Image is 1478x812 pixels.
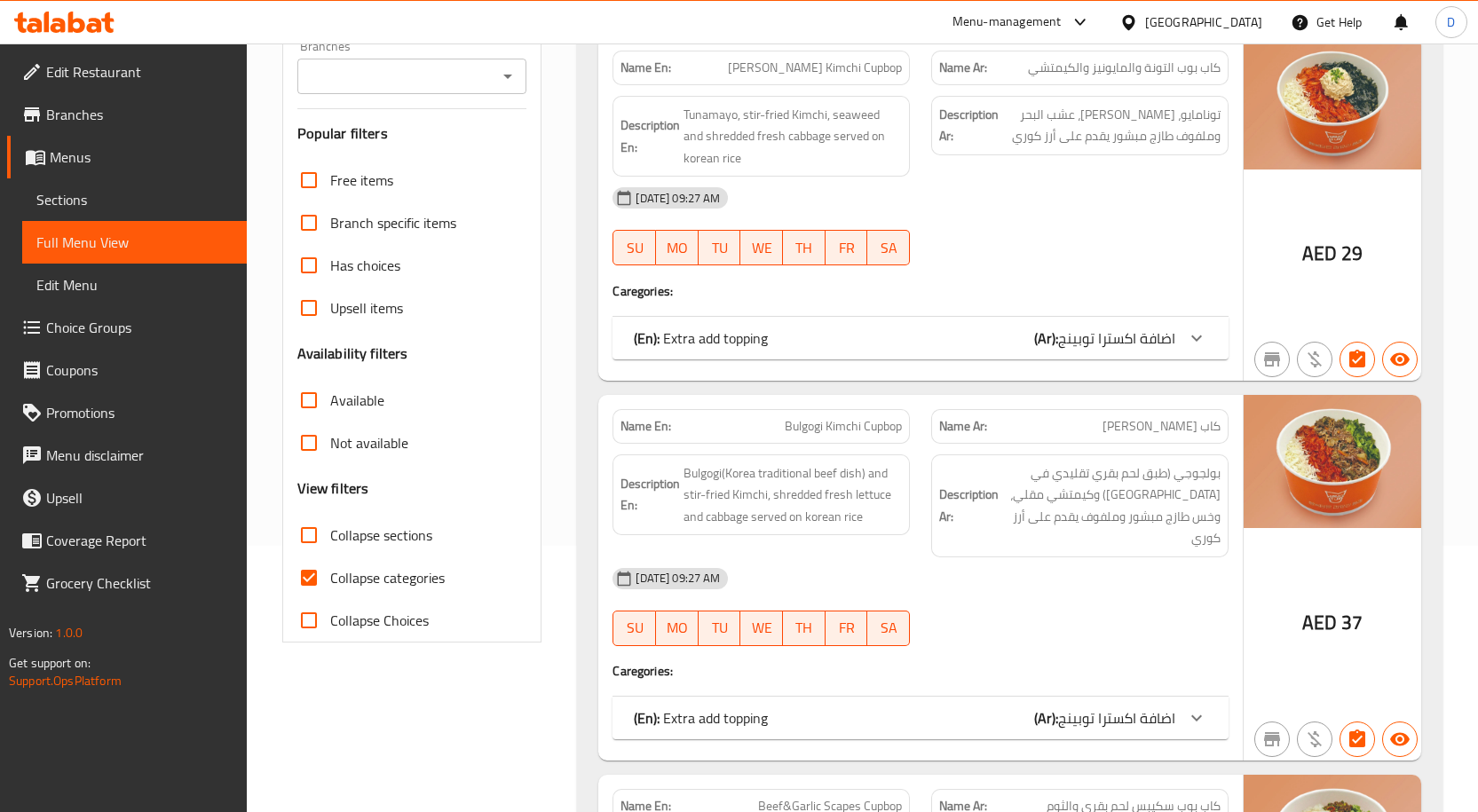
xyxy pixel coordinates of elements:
a: Full Menu View [22,221,247,264]
span: 1.0.0 [55,621,83,644]
span: Collapse Choices [330,610,429,631]
span: SA [874,615,903,641]
button: TU [699,230,741,265]
span: Menus [50,146,233,168]
span: Free items [330,169,393,191]
a: Upsell [7,477,247,519]
strong: Description Ar: [939,484,999,527]
span: SU [620,615,649,641]
button: SU [613,611,656,646]
button: Has choices [1340,721,1375,757]
span: Has choices [330,255,400,276]
span: Choice Groups [46,317,233,338]
span: [DATE] 09:27 AM [628,570,727,587]
span: D [1447,12,1455,32]
span: TH [790,615,818,641]
span: تونامايو، كيمتشي مقلي، عشب البحر وملفوف طازج مبشور يقدم على أرز كوري [1002,104,1221,147]
span: Bulgogi(Korea traditional beef dish) and stir-fried Kimchi, shredded fresh lettuce and cabbage se... [684,462,902,528]
button: TH [783,611,826,646]
a: Choice Groups [7,306,247,349]
strong: Name En: [620,417,671,436]
button: SA [867,230,910,265]
span: 37 [1341,605,1363,640]
button: Available [1382,721,1418,757]
span: AED [1302,605,1337,640]
button: Not branch specific item [1254,721,1290,757]
span: اضافة اكسترا توبينج [1058,705,1175,731]
span: Not available [330,432,408,453]
p: Extra add topping [634,707,768,729]
h4: Caregories: [613,282,1229,300]
button: FR [826,230,868,265]
span: TH [790,235,818,261]
span: Tunamayo, stir-fried Kimchi, seaweed and shredded fresh cabbage served on korean rice [684,104,902,169]
span: Collapse sections [330,524,432,546]
button: Open [495,64,520,89]
a: Grocery Checklist [7,562,247,604]
img: mmw_638930866007976031 [1244,36,1421,169]
button: SU [613,230,656,265]
span: Version: [9,621,52,644]
b: (En): [634,705,660,731]
div: Menu-management [952,12,1062,33]
h4: Caregories: [613,662,1229,680]
span: TU [706,615,734,641]
span: Branches [46,104,233,125]
span: Collapse categories [330,567,445,588]
strong: Name Ar: [939,59,987,77]
button: Purchased item [1297,342,1332,377]
span: SU [620,235,649,261]
span: [DATE] 09:27 AM [628,190,727,207]
span: Promotions [46,402,233,423]
button: MO [656,230,699,265]
button: Has choices [1340,342,1375,377]
a: Support.OpsPlatform [9,669,122,692]
span: 29 [1341,236,1363,271]
span: TU [706,235,734,261]
span: FR [833,615,861,641]
button: Available [1382,342,1418,377]
span: Bulgogi Kimchi Cupbop [785,417,902,436]
button: FR [826,611,868,646]
h3: Availability filters [297,343,408,364]
span: كاب بوب التونة والمايونيز والكيمتشي [1028,59,1221,77]
span: Branch specific items [330,212,456,233]
button: TU [699,611,741,646]
button: TH [783,230,826,265]
b: (En): [634,325,660,351]
span: Full Menu View [36,232,233,253]
a: Edit Restaurant [7,51,247,93]
a: Branches [7,93,247,136]
span: WE [747,235,776,261]
a: Edit Menu [22,264,247,306]
h3: Popular filters [297,123,527,144]
span: بولجوجي (طبق لحم بقري تقليدي في كوريا) وكيمتشي مقلي، وخس طازج مبشور وملفوف يقدم على أرز كوري [1002,462,1221,549]
span: Coverage Report [46,530,233,551]
strong: Name En: [620,59,671,77]
button: WE [740,611,783,646]
a: Coverage Report [7,519,247,562]
span: AED [1302,236,1337,271]
span: WE [747,615,776,641]
p: Extra add topping [634,327,768,349]
h3: View filters [297,478,369,499]
span: Grocery Checklist [46,572,233,594]
span: Get support on: [9,651,91,674]
div: [GEOGRAPHIC_DATA] [1145,12,1262,32]
span: Menu disclaimer [46,445,233,466]
span: Available [330,390,384,411]
b: (Ar): [1034,325,1058,351]
button: Purchased item [1297,721,1332,757]
a: Coupons [7,349,247,391]
a: Menus [7,136,247,178]
span: اضافة اكسترا توبينج [1058,325,1175,351]
b: (Ar): [1034,705,1058,731]
span: [PERSON_NAME] Kimchi Cupbop [728,59,902,77]
span: Edit Menu [36,274,233,296]
span: Upsell items [330,297,403,319]
span: Coupons [46,359,233,381]
span: Upsell [46,487,233,508]
a: Menu disclaimer [7,434,247,477]
strong: Name Ar: [939,417,987,436]
span: كاب [PERSON_NAME] [1103,417,1221,436]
